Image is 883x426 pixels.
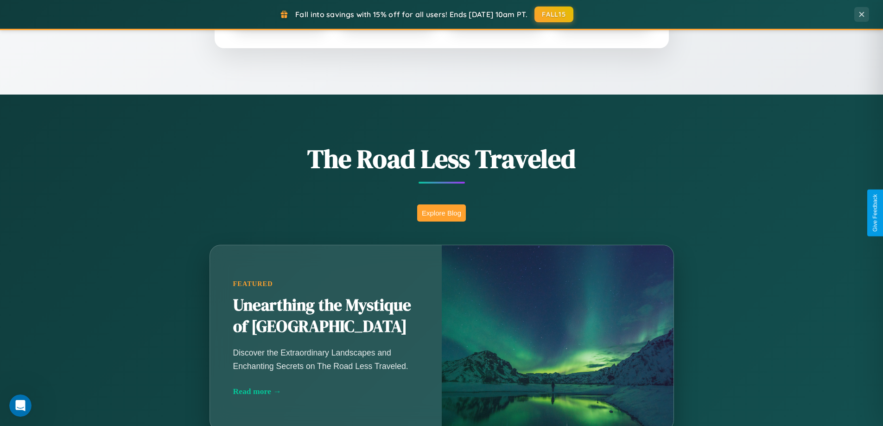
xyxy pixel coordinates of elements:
div: Give Feedback [872,194,878,232]
div: Featured [233,280,419,288]
div: Read more → [233,387,419,396]
span: Fall into savings with 15% off for all users! Ends [DATE] 10am PT. [295,10,527,19]
button: Explore Blog [417,204,466,222]
h1: The Road Less Traveled [164,141,720,177]
h2: Unearthing the Mystique of [GEOGRAPHIC_DATA] [233,295,419,337]
iframe: Intercom live chat [9,394,32,417]
button: FALL15 [534,6,573,22]
p: Discover the Extraordinary Landscapes and Enchanting Secrets on The Road Less Traveled. [233,346,419,372]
